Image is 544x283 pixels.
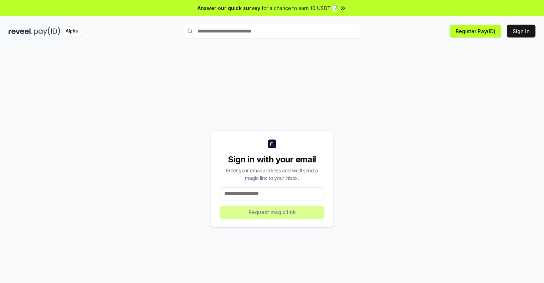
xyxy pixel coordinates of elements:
button: Register Pay(ID) [450,25,501,37]
div: Alpha [62,27,82,36]
img: reveel_dark [9,27,32,36]
div: Enter your email address and we’ll send a magic link to your inbox. [220,167,324,182]
span: Answer our quick survey [197,4,260,12]
img: pay_id [34,27,60,36]
span: for a chance to earn 10 USDT 📝 [262,4,338,12]
button: Sign In [507,25,535,37]
div: Sign in with your email [220,154,324,165]
img: logo_small [268,140,276,148]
